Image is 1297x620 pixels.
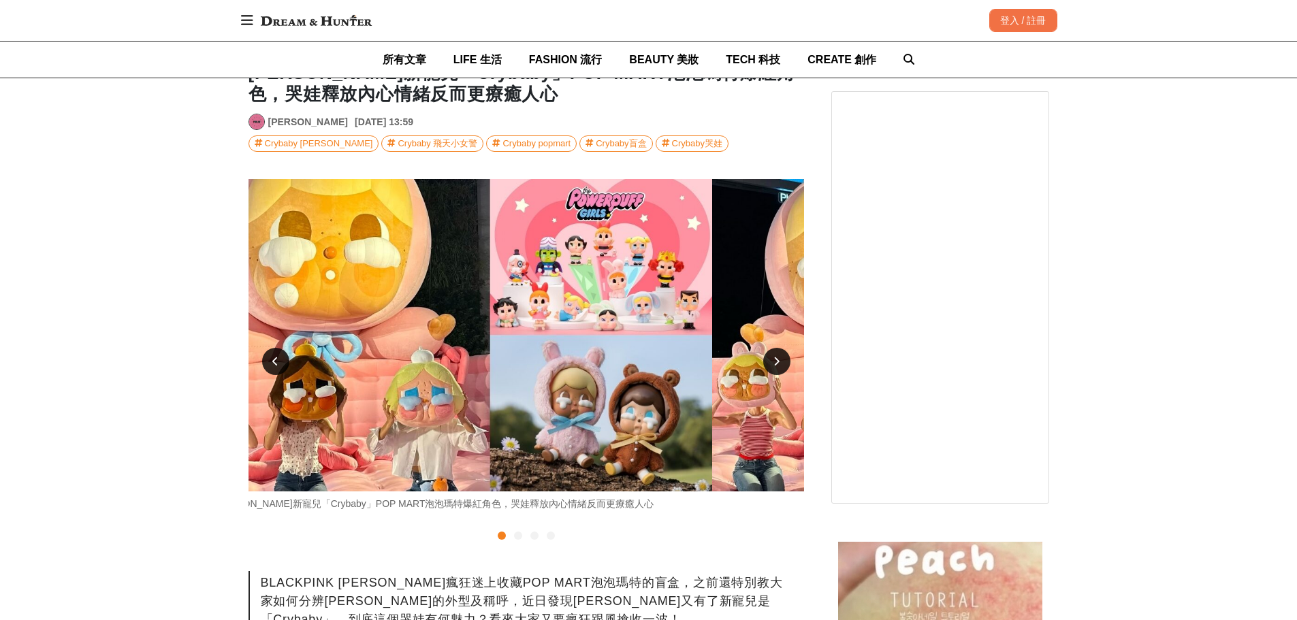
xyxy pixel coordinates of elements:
img: Dream & Hunter [254,8,379,33]
a: TECH 科技 [726,42,780,78]
a: Crybaby popmart [486,135,577,152]
img: e9b1820b-b544-41f3-b72a-94e65ae9cd40.jpg [712,179,1268,491]
div: Crybaby哭娃 [672,136,722,151]
h1: [PERSON_NAME]新寵兒「Crybaby」POP MART泡泡瑪特爆紅角色，哭娃釋放內心情緒反而更療癒人心 [249,63,804,105]
div: 登入 / 註冊 [989,9,1057,32]
a: FASHION 流行 [529,42,603,78]
img: Avatar [249,114,264,129]
a: LIFE 生活 [453,42,502,78]
a: [PERSON_NAME] [268,115,348,129]
a: Crybaby [PERSON_NAME] [249,135,379,152]
a: CREATE 創作 [807,42,876,78]
span: 所有文章 [383,54,426,65]
a: BEAUTY 美妝 [629,42,699,78]
a: Crybaby盲盒 [579,135,652,152]
span: BEAUTY 美妝 [629,54,699,65]
span: LIFE 生活 [453,54,502,65]
span: FASHION 流行 [529,54,603,65]
div: [PERSON_NAME]新寵兒「Crybaby」POP MART泡泡瑪特爆紅角色，哭娃釋放內心情緒反而更療癒人心 [157,497,712,511]
div: [DATE] 13:59 [355,115,413,129]
a: Crybaby 飛天小女警 [381,135,483,152]
span: TECH 科技 [726,54,780,65]
a: 所有文章 [383,42,426,78]
div: Crybaby 飛天小女警 [398,136,477,151]
span: CREATE 創作 [807,54,876,65]
img: 66b1a1f5-2b67-4269-ab1d-69152f9b2796.jpg [157,179,712,491]
div: Crybaby popmart [502,136,571,151]
div: Crybaby盲盒 [596,136,646,151]
a: Crybaby哭娃 [656,135,728,152]
div: Crybaby [PERSON_NAME] [265,136,373,151]
a: Avatar [249,114,265,130]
